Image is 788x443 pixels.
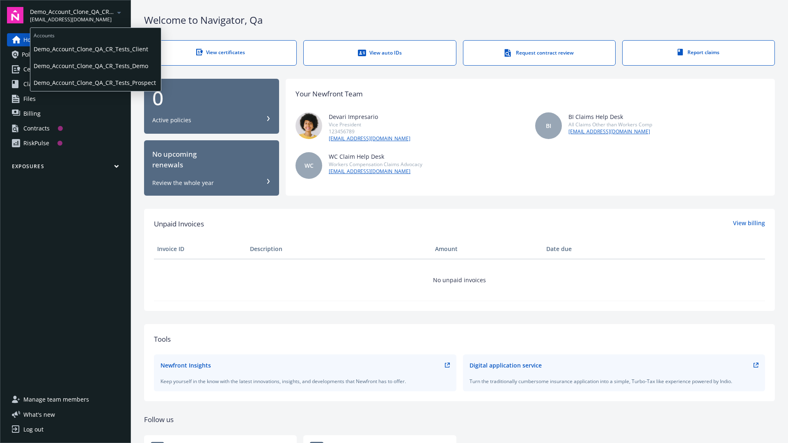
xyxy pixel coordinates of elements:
[30,7,124,23] button: Demo_Account_Clone_QA_CR_Tests_Prospect[EMAIL_ADDRESS][DOMAIN_NAME]arrowDropDown
[247,239,432,259] th: Description
[320,49,439,57] div: View auto IDs
[22,48,42,61] span: Policies
[329,152,422,161] div: WC Claim Help Desk
[7,48,124,61] a: Policies
[7,107,124,120] a: Billing
[470,378,759,385] div: Turn the traditionally cumbersome insurance application into a simple, Turbo-Tax like experience ...
[295,112,322,139] img: photo
[329,112,410,121] div: Devari Impresario
[144,40,297,66] a: View certificates
[154,334,765,345] div: Tools
[7,7,23,23] img: navigator-logo.svg
[34,57,158,74] span: Demo_Account_Clone_QA_CR_Tests_Demo
[23,63,54,76] span: Certificates
[144,13,775,27] div: Welcome to Navigator , Qa
[160,361,211,370] div: Newfront Insights
[7,78,124,91] a: Claims
[639,49,758,56] div: Report claims
[329,121,410,128] div: Vice President
[329,161,422,168] div: Workers Compensation Claims Advocacy
[154,219,204,229] span: Unpaid Invoices
[23,393,89,406] span: Manage team members
[7,163,124,173] button: Exposures
[34,74,158,91] span: Demo_Account_Clone_QA_CR_Tests_Prospect
[432,239,543,259] th: Amount
[144,79,279,134] button: 0Active policies
[152,116,191,124] div: Active policies
[733,219,765,229] a: View billing
[154,239,247,259] th: Invoice ID
[34,41,158,57] span: Demo_Account_Clone_QA_CR_Tests_Client
[568,128,652,135] a: [EMAIL_ADDRESS][DOMAIN_NAME]
[480,49,599,57] div: Request contract review
[23,423,44,436] div: Log out
[23,122,50,135] div: Contracts
[161,49,280,56] div: View certificates
[7,393,124,406] a: Manage team members
[305,161,314,170] span: WC
[23,137,49,150] div: RiskPulse
[160,378,450,385] div: Keep yourself in the know with the latest innovations, insights, and developments that Newfront h...
[329,128,410,135] div: 123456789
[568,121,652,128] div: All Claims Other than Workers Comp
[23,78,42,91] span: Claims
[23,107,41,120] span: Billing
[303,40,456,66] a: View auto IDs
[30,16,114,23] span: [EMAIL_ADDRESS][DOMAIN_NAME]
[144,140,279,196] button: No upcomingrenewalsReview the whole year
[568,112,652,121] div: BI Claims Help Desk
[23,410,55,419] span: What ' s new
[463,40,616,66] a: Request contract review
[7,137,124,150] a: RiskPulse
[7,410,68,419] button: What's new
[23,92,36,105] span: Files
[329,135,410,142] a: [EMAIL_ADDRESS][DOMAIN_NAME]
[30,7,114,16] span: Demo_Account_Clone_QA_CR_Tests_Prospect
[152,88,271,108] div: 0
[30,28,161,41] span: Accounts
[470,361,542,370] div: Digital application service
[546,121,551,130] span: BI
[154,259,765,301] td: No unpaid invoices
[622,40,775,66] a: Report claims
[152,149,271,171] div: No upcoming renewals
[152,179,214,187] div: Review the whole year
[7,92,124,105] a: Files
[114,7,124,17] a: arrowDropDown
[7,63,124,76] a: Certificates
[329,168,422,175] a: [EMAIL_ADDRESS][DOMAIN_NAME]
[144,414,775,425] div: Follow us
[7,33,124,46] a: Home
[7,122,124,135] a: Contracts
[23,33,39,46] span: Home
[543,239,636,259] th: Date due
[295,89,363,99] div: Your Newfront Team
